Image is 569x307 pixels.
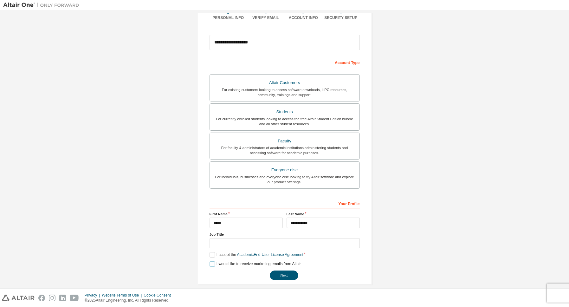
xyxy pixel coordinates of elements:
[210,261,301,267] label: I would like to receive marketing emails from Altair
[214,87,356,97] div: For existing customers looking to access software downloads, HPC resources, community, trainings ...
[214,116,356,127] div: For currently enrolled students looking to access the free Altair Student Edition bundle and all ...
[38,295,45,301] img: facebook.svg
[210,15,247,20] div: Personal Info
[2,295,35,301] img: altair_logo.svg
[214,108,356,116] div: Students
[247,15,285,20] div: Verify Email
[214,174,356,185] div: For individuals, businesses and everyone else looking to try Altair software and explore our prod...
[322,15,360,20] div: Security Setup
[3,2,82,8] img: Altair One
[85,298,175,303] p: © 2025 Altair Engineering, Inc. All Rights Reserved.
[210,198,360,208] div: Your Profile
[214,145,356,155] div: For faculty & administrators of academic institutions administering students and accessing softwa...
[210,252,303,258] label: I accept the
[210,57,360,67] div: Account Type
[287,212,360,217] label: Last Name
[214,137,356,146] div: Faculty
[214,78,356,87] div: Altair Customers
[144,293,174,298] div: Cookie Consent
[237,252,303,257] a: Academic End-User License Agreement
[59,295,66,301] img: linkedin.svg
[214,166,356,174] div: Everyone else
[210,212,283,217] label: First Name
[85,293,102,298] div: Privacy
[210,232,360,237] label: Job Title
[102,293,144,298] div: Website Terms of Use
[285,15,322,20] div: Account Info
[70,295,79,301] img: youtube.svg
[270,271,298,280] button: Next
[49,295,55,301] img: instagram.svg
